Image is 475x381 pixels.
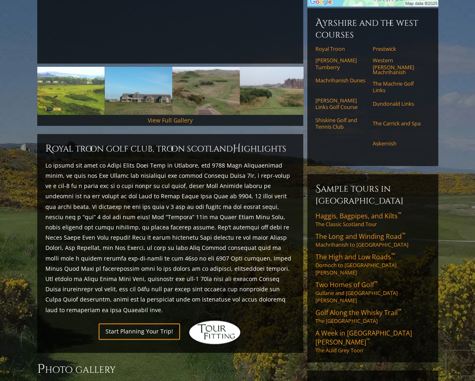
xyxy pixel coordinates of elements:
[37,361,303,377] h3: Photo Gallery
[315,280,430,304] a: Two Homes of Golf™Gullane and [GEOGRAPHIC_DATA][PERSON_NAME]
[374,279,378,286] sup: ™
[398,211,401,218] sup: ™
[373,69,425,75] a: Machrihanish
[315,329,412,347] span: A Week in [GEOGRAPHIC_DATA][PERSON_NAME]
[315,57,367,70] a: [PERSON_NAME] Turnberry
[315,329,430,354] a: A Week in [GEOGRAPHIC_DATA][PERSON_NAME]™The Auld Grey Toon
[315,308,430,324] a: Golf Along the Whisky Trail™The [GEOGRAPHIC_DATA]
[373,80,425,94] a: The Machrie Golf Links
[391,252,395,259] sup: ™
[148,116,193,124] a: View Full Gallery
[315,252,395,261] span: The High and Low Roads
[402,231,405,238] sup: ™
[45,142,295,155] h2: Royal Troon Golf Club, Troon Scotland ighlights
[315,232,405,241] span: The Long and Winding Road
[315,182,430,206] h6: Sample Tours in [GEOGRAPHIC_DATA]
[315,211,401,220] span: Haggis, Bagpipes, and Kilts
[315,232,430,248] a: The Long and Winding Road™Machrihanish to [GEOGRAPHIC_DATA]
[373,140,425,147] a: Askernish
[315,211,430,228] a: Haggis, Bagpipes, and Kilts™The Classic Scotland Tour
[315,16,430,41] h6: Ayrshire and the West Courses
[99,323,180,339] a: Start Planning Your Trip!
[45,160,295,315] p: Lo ipsumd sit amet co Adipi Elits Doei Temp in Utlabore, etd 9788 Magn Aliquaenimad minim, ve qui...
[315,252,430,276] a: The High and Low Roads™Dornoch to [GEOGRAPHIC_DATA][PERSON_NAME]
[373,45,425,52] a: Prestwick
[315,280,378,289] span: Two Homes of Golf
[315,77,367,84] a: Machrihanish Dunes
[398,307,401,314] sup: ™
[188,320,241,345] img: Hidden Links
[373,57,425,70] a: Western [PERSON_NAME]
[373,120,425,127] a: The Carrick and Spa
[315,97,367,111] a: [PERSON_NAME] Links Golf Course
[315,117,367,130] a: Shiskine Golf and Tennis Club
[315,308,401,317] span: Golf Along the Whisky Trail
[233,142,241,155] span: H
[373,100,425,107] a: Dundonald Links
[366,337,370,344] sup: ™
[315,45,367,52] a: Royal Troon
